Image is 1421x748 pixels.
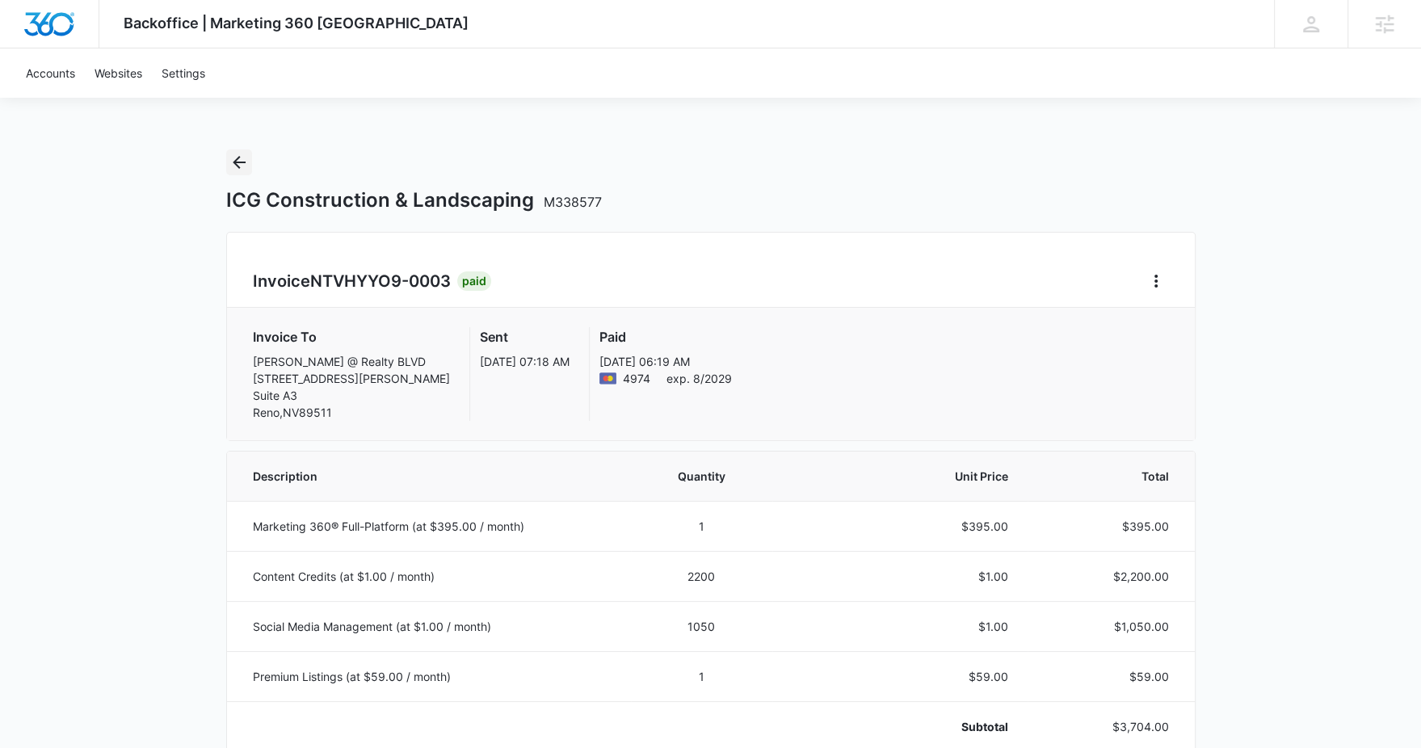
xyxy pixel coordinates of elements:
[253,468,612,485] span: Description
[792,468,1007,485] span: Unit Price
[1047,568,1169,585] p: $2,200.00
[631,501,773,551] td: 1
[124,15,469,32] span: Backoffice | Marketing 360 [GEOGRAPHIC_DATA]
[544,194,602,210] span: M338577
[480,353,570,370] p: [DATE] 07:18 AM
[1047,618,1169,635] p: $1,050.00
[650,468,754,485] span: Quantity
[631,651,773,701] td: 1
[1143,268,1169,294] button: Home
[1047,668,1169,685] p: $59.00
[792,718,1007,735] p: Subtotal
[226,149,252,175] button: Back
[631,551,773,601] td: 2200
[792,668,1007,685] p: $59.00
[253,269,457,293] h2: Invoice
[253,518,612,535] p: Marketing 360® Full-Platform (at $395.00 / month)
[253,568,612,585] p: Content Credits (at $1.00 / month)
[253,327,450,347] h3: Invoice To
[1047,518,1169,535] p: $395.00
[16,48,85,98] a: Accounts
[792,568,1007,585] p: $1.00
[631,601,773,651] td: 1050
[1047,468,1169,485] span: Total
[599,353,732,370] p: [DATE] 06:19 AM
[666,370,732,387] span: exp. 8/2029
[85,48,152,98] a: Websites
[310,271,451,291] span: NTVHYYO9-0003
[457,271,491,291] div: Paid
[226,188,602,212] h1: ICG Construction & Landscaping
[623,370,650,387] span: Mastercard ending with
[253,618,612,635] p: Social Media Management (at $1.00 / month)
[792,518,1007,535] p: $395.00
[480,327,570,347] h3: Sent
[1047,718,1169,735] p: $3,704.00
[792,618,1007,635] p: $1.00
[152,48,215,98] a: Settings
[599,327,732,347] h3: Paid
[253,668,612,685] p: Premium Listings (at $59.00 / month)
[253,353,450,421] p: [PERSON_NAME] @ Realty BLVD [STREET_ADDRESS][PERSON_NAME] Suite A3 Reno , NV 89511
